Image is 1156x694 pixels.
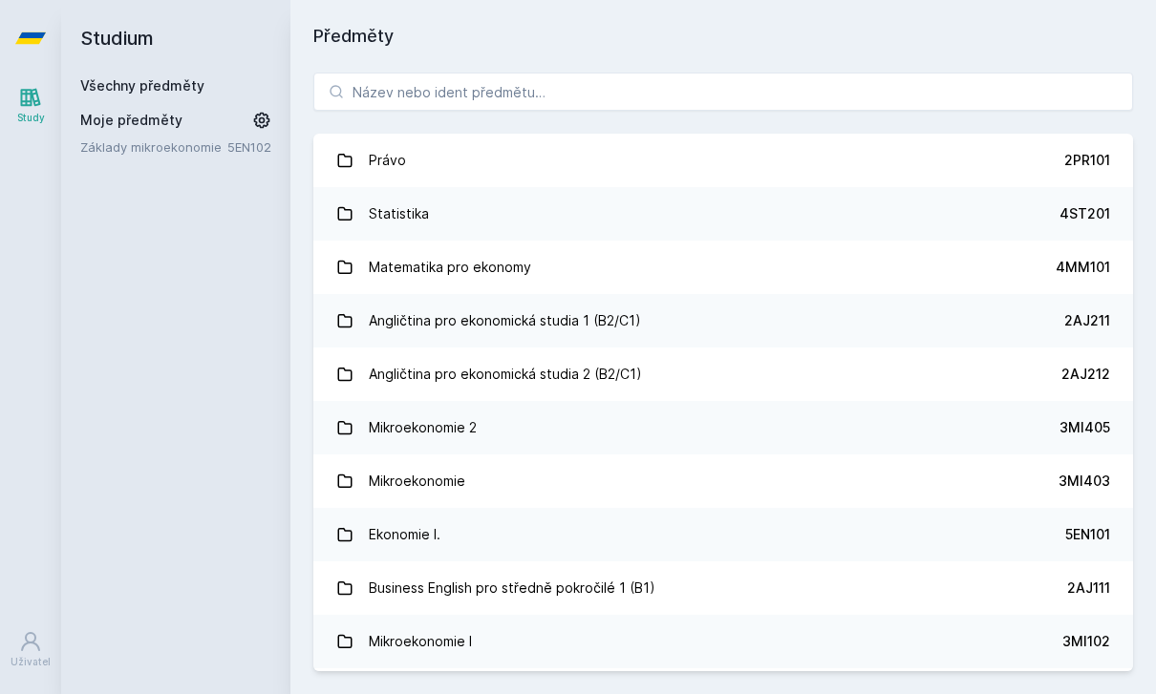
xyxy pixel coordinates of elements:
div: 2AJ111 [1067,578,1110,598]
a: Uživatel [4,620,57,679]
a: Angličtina pro ekonomická studia 1 (B2/C1) 2AJ211 [313,294,1133,347]
a: Matematika pro ekonomy 4MM101 [313,241,1133,294]
a: Ekonomie I. 5EN101 [313,508,1133,561]
div: 2AJ211 [1064,311,1110,330]
a: Právo 2PR101 [313,134,1133,187]
div: Angličtina pro ekonomická studia 2 (B2/C1) [369,355,642,393]
a: Mikroekonomie 2 3MI405 [313,401,1133,454]
div: Matematika pro ekonomy [369,248,531,286]
div: Statistika [369,195,429,233]
div: 3MI405 [1060,418,1110,437]
a: Základy mikroekonomie [80,137,227,157]
a: 5EN102 [227,139,271,155]
div: Právo [369,141,406,179]
a: Všechny předměty [80,77,204,94]
div: 4ST201 [1060,204,1110,223]
div: Study [17,111,45,125]
div: 2PR101 [1064,151,1110,170]
h1: Předměty [313,23,1133,50]
div: Uživatel [11,655,51,669]
div: 5EN101 [1065,525,1110,544]
a: Business English pro středně pokročilé 1 (B1) 2AJ111 [313,561,1133,615]
div: 4MM101 [1056,258,1110,277]
a: Mikroekonomie I 3MI102 [313,615,1133,668]
a: Statistika 4ST201 [313,187,1133,241]
a: Angličtina pro ekonomická studia 2 (B2/C1) 2AJ212 [313,347,1133,401]
input: Název nebo ident předmětu… [313,73,1133,111]
div: 3MI102 [1062,632,1110,651]
span: Moje předměty [80,111,182,130]
div: Business English pro středně pokročilé 1 (B1) [369,569,655,607]
div: Angličtina pro ekonomická studia 1 (B2/C1) [369,302,641,340]
div: Ekonomie I. [369,515,440,554]
div: Mikroekonomie I [369,622,472,661]
div: 2AJ212 [1061,365,1110,384]
a: Mikroekonomie 3MI403 [313,454,1133,508]
div: 3MI403 [1059,472,1110,491]
div: Mikroekonomie [369,462,465,500]
div: Mikroekonomie 2 [369,409,477,447]
a: Study [4,76,57,135]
